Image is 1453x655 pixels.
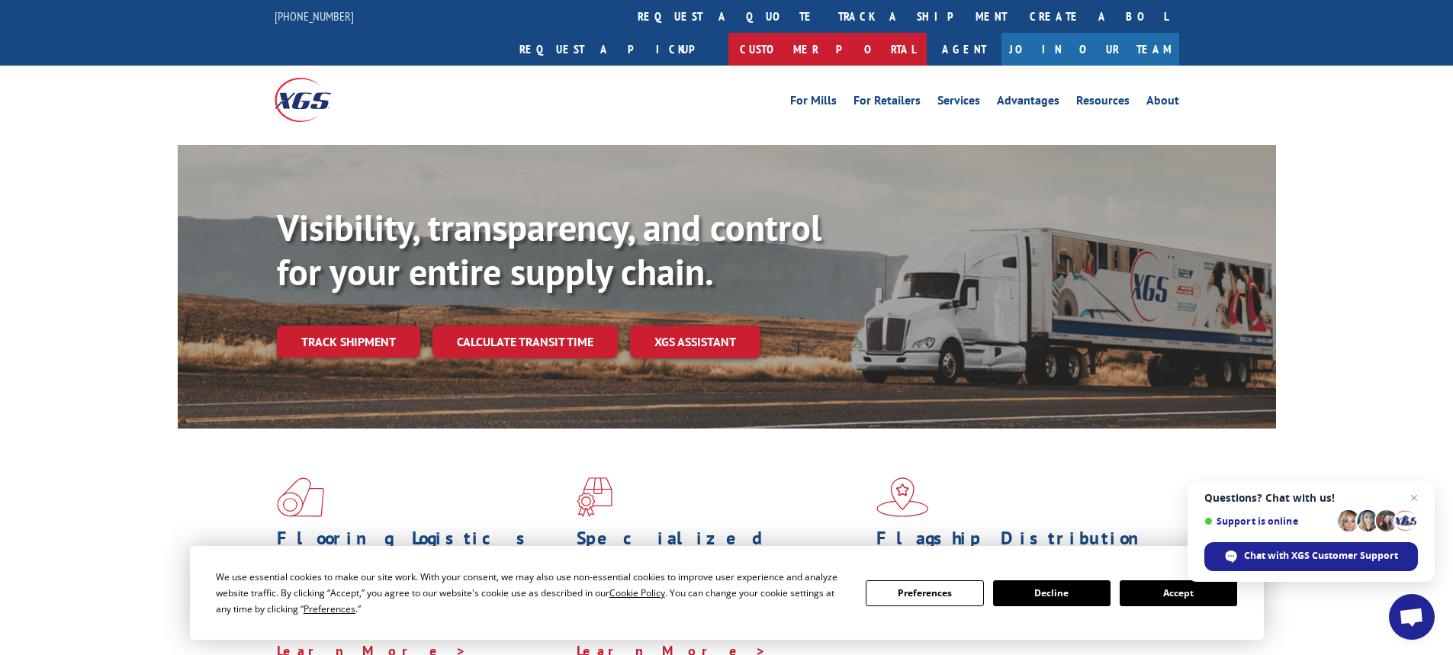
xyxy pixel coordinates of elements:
[577,529,865,573] h1: Specialized Freight Experts
[853,95,921,111] a: For Retailers
[1389,594,1435,640] div: Open chat
[993,580,1111,606] button: Decline
[876,477,929,517] img: xgs-icon-flagship-distribution-model-red
[937,95,980,111] a: Services
[190,546,1264,640] div: Cookie Consent Prompt
[277,529,565,573] h1: Flooring Logistics Solutions
[728,33,927,66] a: Customer Portal
[277,326,420,358] a: Track shipment
[609,586,665,599] span: Cookie Policy
[876,529,1165,573] h1: Flagship Distribution Model
[1204,542,1418,571] div: Chat with XGS Customer Support
[304,602,355,615] span: Preferences
[790,95,837,111] a: For Mills
[1001,33,1179,66] a: Join Our Team
[1146,95,1179,111] a: About
[216,569,847,617] div: We use essential cookies to make our site work. With your consent, we may also use non-essential ...
[1244,549,1398,563] span: Chat with XGS Customer Support
[1120,580,1237,606] button: Accept
[577,477,612,517] img: xgs-icon-focused-on-flooring-red
[432,326,618,358] a: Calculate transit time
[866,580,983,606] button: Preferences
[927,33,1001,66] a: Agent
[1204,492,1418,504] span: Questions? Chat with us!
[1405,489,1423,507] span: Close chat
[275,8,354,24] a: [PHONE_NUMBER]
[1076,95,1130,111] a: Resources
[997,95,1059,111] a: Advantages
[277,477,324,517] img: xgs-icon-total-supply-chain-intelligence-red
[1204,515,1332,527] span: Support is online
[876,624,1066,641] a: Learn More >
[277,204,821,295] b: Visibility, transparency, and control for your entire supply chain.
[508,33,728,66] a: Request a pickup
[630,326,760,358] a: XGS ASSISTANT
